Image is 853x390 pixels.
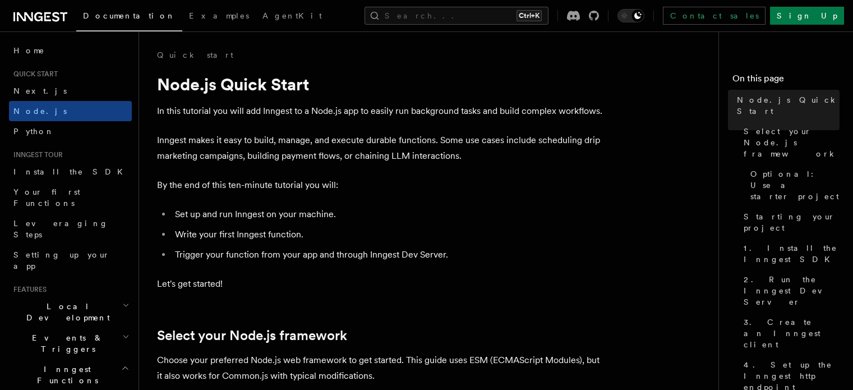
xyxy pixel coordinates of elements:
[9,162,132,182] a: Install the SDK
[744,316,840,350] span: 3. Create an Inngest client
[256,3,329,30] a: AgentKit
[617,9,644,22] button: Toggle dark mode
[157,328,347,343] a: Select your Node.js framework
[744,211,840,233] span: Starting your project
[739,269,840,312] a: 2. Run the Inngest Dev Server
[365,7,548,25] button: Search...Ctrl+K
[157,74,606,94] h1: Node.js Quick Start
[732,90,840,121] a: Node.js Quick Start
[746,164,840,207] a: Optional: Use a starter project
[517,10,542,21] kbd: Ctrl+K
[13,127,54,136] span: Python
[9,182,132,213] a: Your first Functions
[739,238,840,269] a: 1. Install the Inngest SDK
[9,121,132,141] a: Python
[157,103,606,119] p: In this tutorial you will add Inngest to a Node.js app to easily run background tasks and build c...
[9,101,132,121] a: Node.js
[9,301,122,323] span: Local Development
[663,7,766,25] a: Contact sales
[9,213,132,245] a: Leveraging Steps
[13,86,67,95] span: Next.js
[750,168,840,202] span: Optional: Use a starter project
[744,274,840,308] span: 2. Run the Inngest Dev Server
[9,296,132,328] button: Local Development
[739,121,840,164] a: Select your Node.js framework
[172,247,606,263] li: Trigger your function from your app and through Inngest Dev Server.
[262,11,322,20] span: AgentKit
[9,328,132,359] button: Events & Triggers
[732,72,840,90] h4: On this page
[172,207,606,222] li: Set up and run Inngest on your machine.
[13,187,80,208] span: Your first Functions
[770,7,844,25] a: Sign Up
[13,219,108,239] span: Leveraging Steps
[9,70,58,79] span: Quick start
[9,285,47,294] span: Features
[13,167,130,176] span: Install the SDK
[182,3,256,30] a: Examples
[13,250,110,270] span: Setting up your app
[9,364,121,386] span: Inngest Functions
[172,227,606,242] li: Write your first Inngest function.
[189,11,249,20] span: Examples
[9,245,132,276] a: Setting up your app
[9,150,63,159] span: Inngest tour
[9,81,132,101] a: Next.js
[744,242,840,265] span: 1. Install the Inngest SDK
[76,3,182,31] a: Documentation
[9,332,122,355] span: Events & Triggers
[737,94,840,117] span: Node.js Quick Start
[13,107,67,116] span: Node.js
[157,49,233,61] a: Quick start
[13,45,45,56] span: Home
[739,312,840,355] a: 3. Create an Inngest client
[744,126,840,159] span: Select your Node.js framework
[157,132,606,164] p: Inngest makes it easy to build, manage, and execute durable functions. Some use cases include sch...
[157,276,606,292] p: Let's get started!
[83,11,176,20] span: Documentation
[157,352,606,384] p: Choose your preferred Node.js web framework to get started. This guide uses ESM (ECMAScript Modul...
[739,207,840,238] a: Starting your project
[9,40,132,61] a: Home
[157,177,606,193] p: By the end of this ten-minute tutorial you will:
